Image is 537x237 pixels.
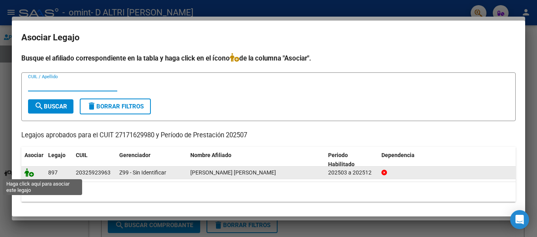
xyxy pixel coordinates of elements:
[21,131,516,140] p: Legajos aprobados para el CUIT 27171629980 y Período de Prestación 202507
[21,182,516,202] div: 1 registros
[87,103,144,110] span: Borrar Filtros
[325,147,378,173] datatable-header-cell: Periodo Habilitado
[48,169,58,176] span: 897
[510,210,529,229] div: Open Intercom Messenger
[76,168,111,177] div: 20325923963
[119,152,150,158] span: Gerenciador
[190,169,276,176] span: BULIT GOÑI FRANCISCO ROBERTO
[328,168,375,177] div: 202503 a 202512
[328,152,355,167] span: Periodo Habilitado
[80,99,151,114] button: Borrar Filtros
[381,152,415,158] span: Dependencia
[116,147,187,173] datatable-header-cell: Gerenciador
[187,147,325,173] datatable-header-cell: Nombre Afiliado
[24,152,43,158] span: Asociar
[73,147,116,173] datatable-header-cell: CUIL
[76,152,88,158] span: CUIL
[119,169,166,176] span: Z99 - Sin Identificar
[87,101,96,111] mat-icon: delete
[48,152,66,158] span: Legajo
[190,152,231,158] span: Nombre Afiliado
[21,147,45,173] datatable-header-cell: Asociar
[34,101,44,111] mat-icon: search
[21,53,516,63] h4: Busque el afiliado correspondiente en la tabla y haga click en el ícono de la columna "Asociar".
[34,103,67,110] span: Buscar
[28,99,73,114] button: Buscar
[21,30,516,45] h2: Asociar Legajo
[45,147,73,173] datatable-header-cell: Legajo
[378,147,516,173] datatable-header-cell: Dependencia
